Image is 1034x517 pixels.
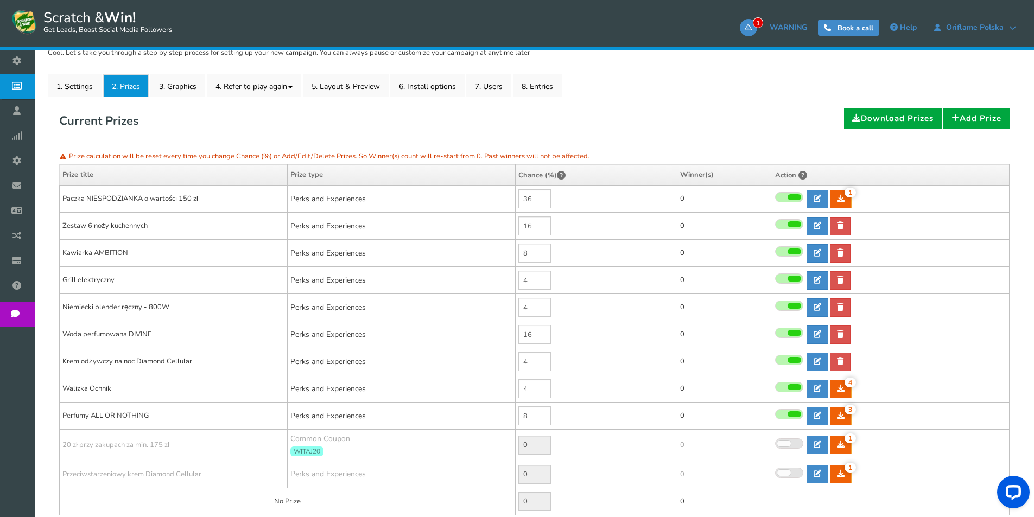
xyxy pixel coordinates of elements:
[290,248,366,258] span: Perks and Experiences
[830,380,852,398] a: 4
[60,294,288,321] td: Niemiecki blender ręczny - 800W
[677,488,772,515] td: 0
[830,465,852,483] a: 1
[845,405,856,414] span: 3
[818,20,879,36] a: Book a call
[518,465,551,484] input: Enable the prize to edit
[290,194,366,204] span: Perks and Experiences
[48,74,102,97] a: 1. Settings
[390,74,465,97] a: 6. Install options
[677,267,772,294] td: 0
[60,165,288,186] th: Prize title
[677,294,772,321] td: 0
[290,356,366,367] span: Perks and Experiences
[677,240,772,267] td: 0
[830,407,852,425] a: 3
[900,22,917,33] span: Help
[290,384,366,394] span: Perks and Experiences
[207,74,301,97] a: 4. Refer to play again
[59,108,139,134] h2: Current Prizes
[60,348,288,375] td: Krem odżywczy na noc Diamond Cellular
[753,17,763,28] span: 1
[11,8,172,35] a: Scratch &Win! Get Leads, Boost Social Media Followers
[943,108,1010,129] a: Add Prize
[772,165,1010,186] th: Action
[740,19,813,36] a: 1WARNING
[677,461,772,488] td: 0
[518,436,551,455] input: Enable the prize to edit
[830,436,852,454] a: 1
[770,22,807,33] span: WARNING
[845,433,856,443] span: 1
[104,8,136,27] strong: Win!
[677,348,772,375] td: 0
[290,433,512,457] div: Common Coupon
[290,411,366,421] span: Perks and Experiences
[60,240,288,267] td: Kawiarka AMBITION
[43,26,172,35] small: Get Leads, Boost Social Media Followers
[60,375,288,403] td: Walizka Ochnik
[38,8,172,35] span: Scratch &
[677,430,772,461] td: 0
[48,48,1020,59] p: Cool. Let's take you through a step by step process for setting up your new campaign. You can alw...
[60,430,288,461] td: 20 zł przy zakupach za min. 175 zł
[677,213,772,240] td: 0
[59,149,1010,165] p: Prize calculation will be reset every time you change Chance (%) or Add/Edit/Delete Prizes. So Wi...
[830,190,852,208] a: 1
[516,165,677,186] th: Chance (%)
[288,165,516,186] th: Prize type
[150,74,205,97] a: 3. Graphics
[60,186,288,213] td: Paczka NIESPODZIANKA o wartości 150 zł
[466,74,511,97] a: 7. Users
[677,165,772,186] th: Winner(s)
[290,221,366,231] span: Perks and Experiences
[60,488,516,515] td: No Prize
[11,8,38,35] img: Scratch and Win
[677,186,772,213] td: 0
[941,23,1009,32] span: Oriflame Polska
[303,74,389,97] a: 5. Layout & Preview
[513,74,562,97] a: 8. Entries
[290,446,323,457] span: WITAJ20
[845,188,856,197] span: 1
[885,19,922,36] a: Help
[60,213,288,240] td: Zestaw 6 noży kuchennych
[845,378,856,387] span: 4
[290,302,366,312] span: Perks and Experiences
[60,403,288,430] td: Perfumy ALL OR NOTHING
[844,108,942,129] a: Download Prizes
[290,275,366,285] span: Perks and Experiences
[60,321,288,348] td: Woda perfumowana DIVINE
[103,74,149,97] a: 2. Prizes
[518,492,551,511] input: Value not editable
[290,329,366,340] span: Perks and Experiences
[60,267,288,294] td: Grill elektryczny
[988,471,1034,517] iframe: LiveChat chat widget
[845,463,856,473] span: 1
[60,461,288,488] td: Przeciwstarzeniowy krem Diamond Cellular
[838,23,873,33] span: Book a call
[677,403,772,430] td: 0
[290,469,366,479] span: Perks and Experiences
[677,321,772,348] td: 0
[677,375,772,403] td: 0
